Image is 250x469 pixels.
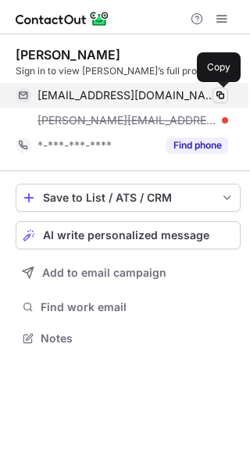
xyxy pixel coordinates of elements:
[41,331,234,345] span: Notes
[16,221,241,249] button: AI write personalized message
[166,138,228,153] button: Reveal Button
[16,47,120,63] div: [PERSON_NAME]
[16,296,241,318] button: Find work email
[16,64,241,78] div: Sign in to view [PERSON_NAME]’s full profile
[37,88,216,102] span: [EMAIL_ADDRESS][DOMAIN_NAME]
[37,113,216,127] span: [PERSON_NAME][EMAIL_ADDRESS][DOMAIN_NAME]
[16,184,241,212] button: save-profile-one-click
[16,9,109,28] img: ContactOut v5.3.10
[43,192,213,204] div: Save to List / ATS / CRM
[16,328,241,349] button: Notes
[42,267,166,279] span: Add to email campaign
[41,300,234,314] span: Find work email
[16,259,241,287] button: Add to email campaign
[43,229,209,242] span: AI write personalized message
